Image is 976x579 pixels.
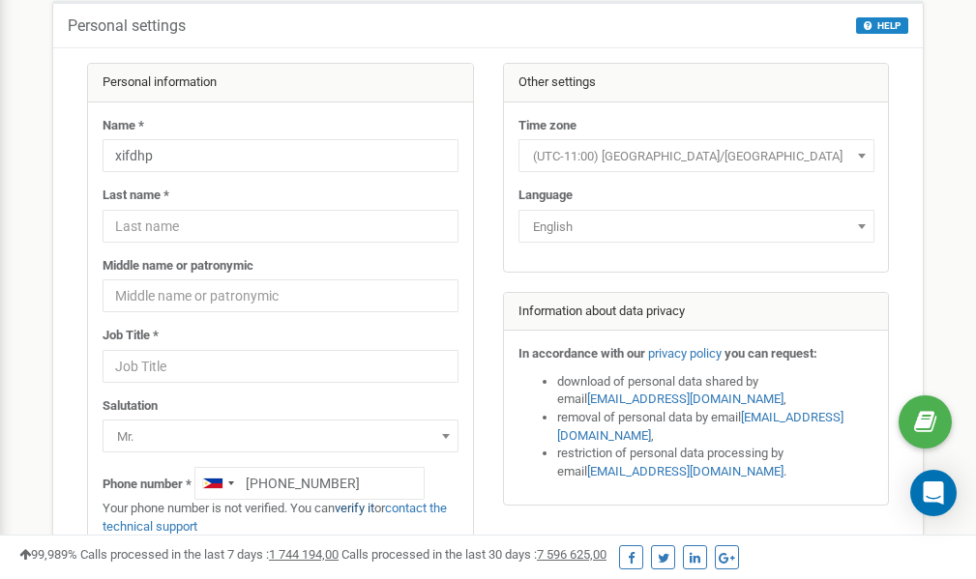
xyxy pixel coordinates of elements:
[557,373,874,409] li: download of personal data shared by email ,
[103,420,458,452] span: Mr.
[103,279,458,312] input: Middle name or patronymic
[195,468,240,499] div: Telephone country code
[518,139,874,172] span: (UTC-11:00) Pacific/Midway
[587,391,784,406] a: [EMAIL_ADDRESS][DOMAIN_NAME]
[518,346,645,361] strong: In accordance with our
[103,139,458,172] input: Name
[648,346,722,361] a: privacy policy
[103,350,458,383] input: Job Title
[910,470,957,516] div: Open Intercom Messenger
[504,293,889,332] div: Information about data privacy
[194,467,425,500] input: +1-800-555-55-55
[103,327,159,345] label: Job Title *
[109,423,452,450] span: Mr.
[557,445,874,480] li: restriction of personal data processing by email .
[103,476,192,494] label: Phone number *
[525,143,868,170] span: (UTC-11:00) Pacific/Midway
[587,464,784,478] a: [EMAIL_ADDRESS][DOMAIN_NAME]
[725,346,817,361] strong: you can request:
[341,547,606,562] span: Calls processed in the last 30 days :
[335,501,374,515] a: verify it
[103,257,253,275] label: Middle name or patronymic
[103,210,458,243] input: Last name
[525,214,868,241] span: English
[269,547,339,562] u: 1 744 194,00
[80,547,339,562] span: Calls processed in the last 7 days :
[103,501,447,534] a: contact the technical support
[856,17,908,34] button: HELP
[518,210,874,243] span: English
[103,397,158,416] label: Salutation
[103,117,144,135] label: Name *
[103,187,169,205] label: Last name *
[19,547,77,562] span: 99,989%
[88,64,473,102] div: Personal information
[557,409,874,445] li: removal of personal data by email ,
[504,64,889,102] div: Other settings
[557,410,843,443] a: [EMAIL_ADDRESS][DOMAIN_NAME]
[518,117,577,135] label: Time zone
[68,17,186,35] h5: Personal settings
[537,547,606,562] u: 7 596 625,00
[103,500,458,536] p: Your phone number is not verified. You can or
[518,187,573,205] label: Language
